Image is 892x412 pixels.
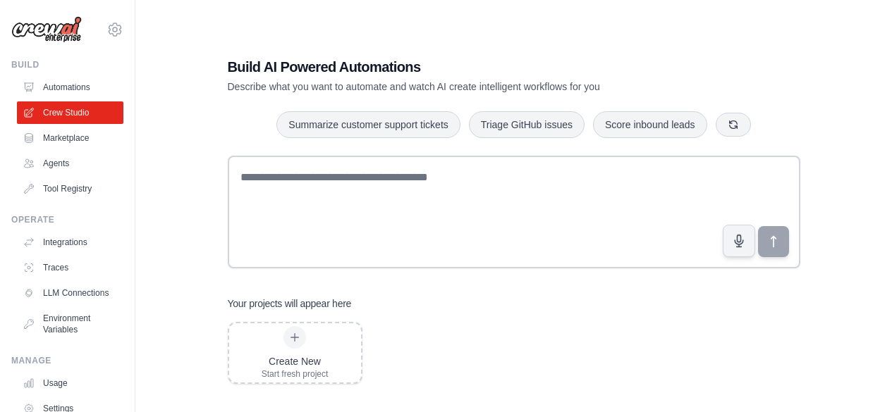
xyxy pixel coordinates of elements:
button: Click to speak your automation idea [723,225,755,257]
a: LLM Connections [17,282,123,304]
a: Traces [17,256,123,279]
button: Get new suggestions [716,113,751,137]
div: Start fresh project [262,368,329,380]
a: Crew Studio [17,101,123,124]
a: Automations [17,76,123,99]
img: Logo [11,16,82,43]
a: Agents [17,152,123,175]
h1: Build AI Powered Automations [228,57,702,77]
a: Tool Registry [17,177,123,200]
button: Score inbound leads [593,111,707,138]
div: Operate [11,214,123,225]
p: Describe what you want to automate and watch AI create intelligent workflows for you [228,80,702,94]
h3: Your projects will appear here [228,296,352,311]
div: Build [11,59,123,70]
a: Marketplace [17,127,123,149]
a: Integrations [17,231,123,254]
button: Triage GitHub issues [469,111,585,138]
button: Summarize customer support tickets [276,111,460,138]
a: Usage [17,372,123,394]
div: Manage [11,355,123,366]
a: Environment Variables [17,307,123,341]
div: Create New [262,354,329,368]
